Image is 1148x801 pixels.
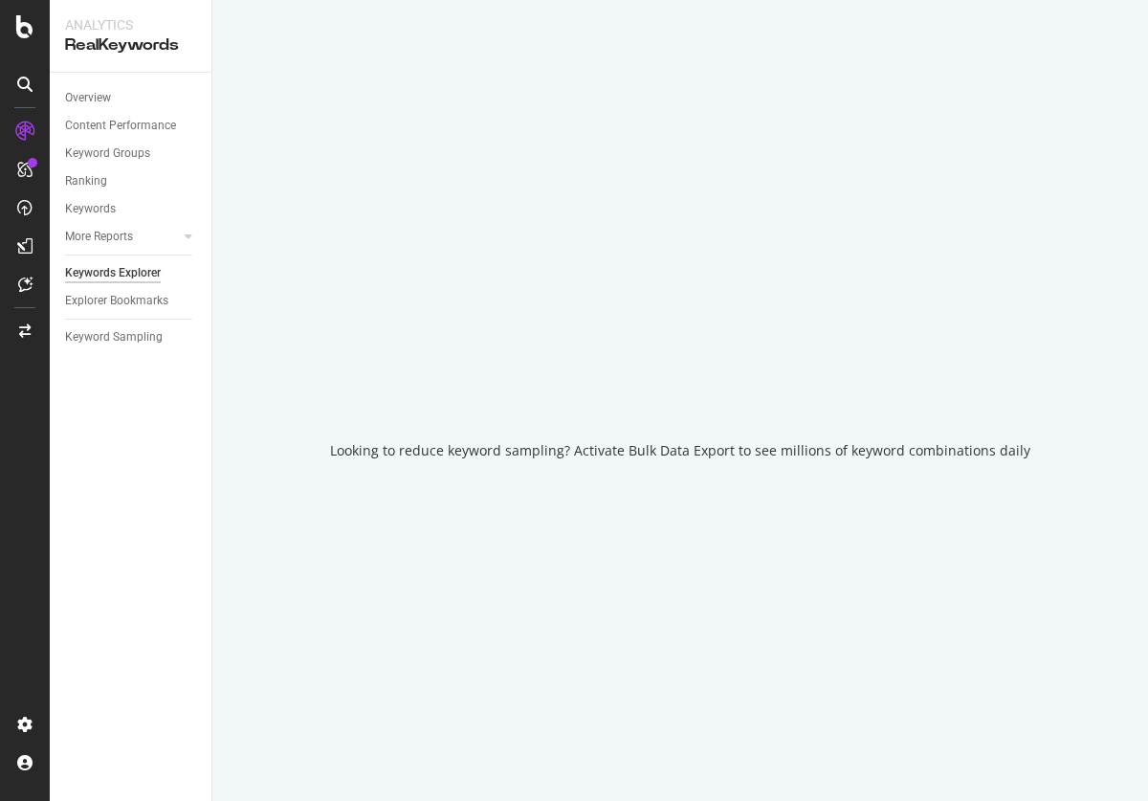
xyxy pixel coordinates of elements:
[65,199,116,219] div: Keywords
[65,291,168,311] div: Explorer Bookmarks
[330,441,1030,460] div: Looking to reduce keyword sampling? Activate Bulk Data Export to see millions of keyword combinat...
[65,199,198,219] a: Keywords
[65,116,198,136] a: Content Performance
[65,171,198,191] a: Ranking
[65,88,198,108] a: Overview
[65,227,133,247] div: More Reports
[65,327,198,347] a: Keyword Sampling
[65,171,107,191] div: Ranking
[611,342,749,411] div: animation
[65,291,198,311] a: Explorer Bookmarks
[65,15,196,34] div: Analytics
[65,34,196,56] div: RealKeywords
[65,116,176,136] div: Content Performance
[65,144,198,164] a: Keyword Groups
[65,88,111,108] div: Overview
[65,144,150,164] div: Keyword Groups
[65,227,179,247] a: More Reports
[65,263,161,283] div: Keywords Explorer
[65,263,198,283] a: Keywords Explorer
[65,327,163,347] div: Keyword Sampling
